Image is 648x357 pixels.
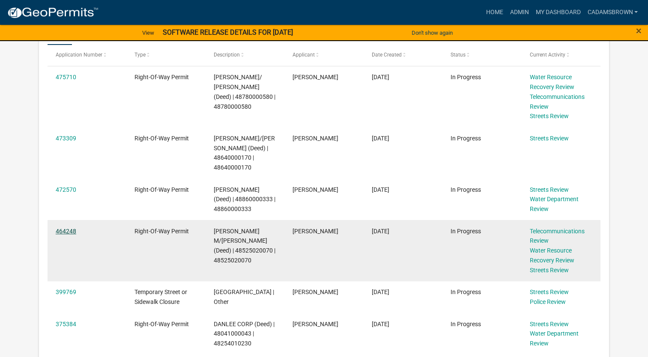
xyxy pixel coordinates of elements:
a: 472570 [56,186,76,193]
span: Indianola Public Library | Other [214,289,274,305]
span: In Progress [451,289,481,295]
span: Right-Of-Way Permit [134,321,189,327]
a: 464248 [56,228,76,235]
a: 375384 [56,321,76,327]
a: Police Review [529,298,565,305]
a: Water Resource Recovery Review [529,74,574,90]
span: Jacy West [293,289,338,295]
span: Description [214,52,240,58]
span: In Progress [451,74,481,80]
a: Streets Review [529,186,568,193]
span: 09/02/2025 [372,186,389,193]
a: 475710 [56,74,76,80]
a: Streets Review [529,135,568,142]
a: View [139,26,158,40]
span: Right-Of-Way Permit [134,228,189,235]
span: Application Number [56,52,102,58]
span: In Progress [451,135,481,142]
datatable-header-cell: Date Created [363,45,442,65]
a: Home [482,4,506,21]
a: My Dashboard [532,4,584,21]
span: BAKER, SHIRLEY U (Deed) | 48860000333 | 48860000333 [214,186,275,213]
a: Water Department Review [529,196,578,212]
a: Streets Review [529,289,568,295]
datatable-header-cell: Current Activity [521,45,600,65]
datatable-header-cell: Description [206,45,284,65]
a: Streets Review [529,267,568,274]
a: Telecommunications Review [529,228,584,244]
span: Temporary Street or Sidewalk Closure [134,289,187,305]
datatable-header-cell: Type [126,45,205,65]
datatable-header-cell: Application Number [48,45,126,65]
span: Applicant [293,52,315,58]
a: Telecommunications Review [529,93,584,110]
span: REETZ, MORGAN M/SHARADAN (Deed) | 48525020070 | 48525020070 [214,228,275,264]
span: Tyler Perkins [293,74,338,80]
span: 02/11/2025 [372,321,389,327]
span: Current Activity [529,52,565,58]
span: × [636,25,642,37]
datatable-header-cell: Applicant [284,45,363,65]
a: 399769 [56,289,76,295]
a: Streets Review [529,321,568,327]
button: Don't show again [408,26,456,40]
span: Tyler Perkins [293,228,338,235]
span: DANLEE CORP (Deed) | 48041000043 | 48254010230 [214,321,275,347]
span: CUMMINGS, STEPHANI J/ ERIC LEE (Deed) | 48780000580 | 48780000580 [214,74,275,110]
a: Streets Review [529,113,568,119]
strong: SOFTWARE RELEASE DETAILS FOR [DATE] [163,28,293,36]
span: Status [451,52,466,58]
span: Date Created [372,52,402,58]
a: Admin [506,4,532,21]
a: cadamsbrown [584,4,641,21]
span: In Progress [451,228,481,235]
span: JENSEN, JOHN J/CHERYL A (Deed) | 48640000170 | 48640000170 [214,135,275,171]
span: 09/09/2025 [372,74,389,80]
a: Water Resource Recovery Review [529,247,574,264]
span: In Progress [451,321,481,327]
span: Brannon Hilton [293,135,338,142]
span: Right-Of-Way Permit [134,186,189,193]
span: juan perez [293,321,338,327]
a: Water Department Review [529,330,578,347]
span: 04/03/2025 [372,289,389,295]
a: 473309 [56,135,76,142]
span: Right-Of-Way Permit [134,74,189,80]
span: In Progress [451,186,481,193]
span: Taylor Peters [293,186,338,193]
span: 09/03/2025 [372,135,389,142]
span: Type [134,52,146,58]
span: 08/15/2025 [372,228,389,235]
button: Close [636,26,642,36]
span: Right-Of-Way Permit [134,135,189,142]
datatable-header-cell: Status [442,45,521,65]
